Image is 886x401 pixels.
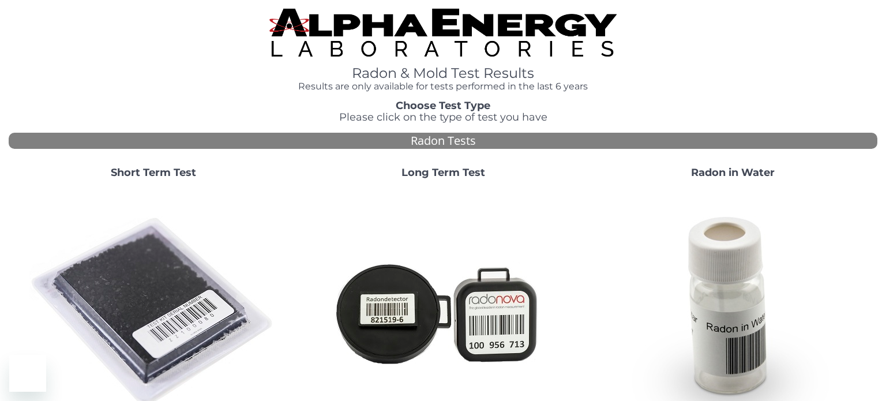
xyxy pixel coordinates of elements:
[269,9,617,57] img: TightCrop.jpg
[269,66,617,81] h1: Radon & Mold Test Results
[111,166,196,179] strong: Short Term Test
[269,81,617,92] h4: Results are only available for tests performed in the last 6 years
[691,166,775,179] strong: Radon in Water
[9,133,877,149] div: Radon Tests
[401,166,485,179] strong: Long Term Test
[339,111,547,123] span: Please click on the type of test you have
[9,355,46,392] iframe: Button to launch messaging window
[396,99,490,112] strong: Choose Test Type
